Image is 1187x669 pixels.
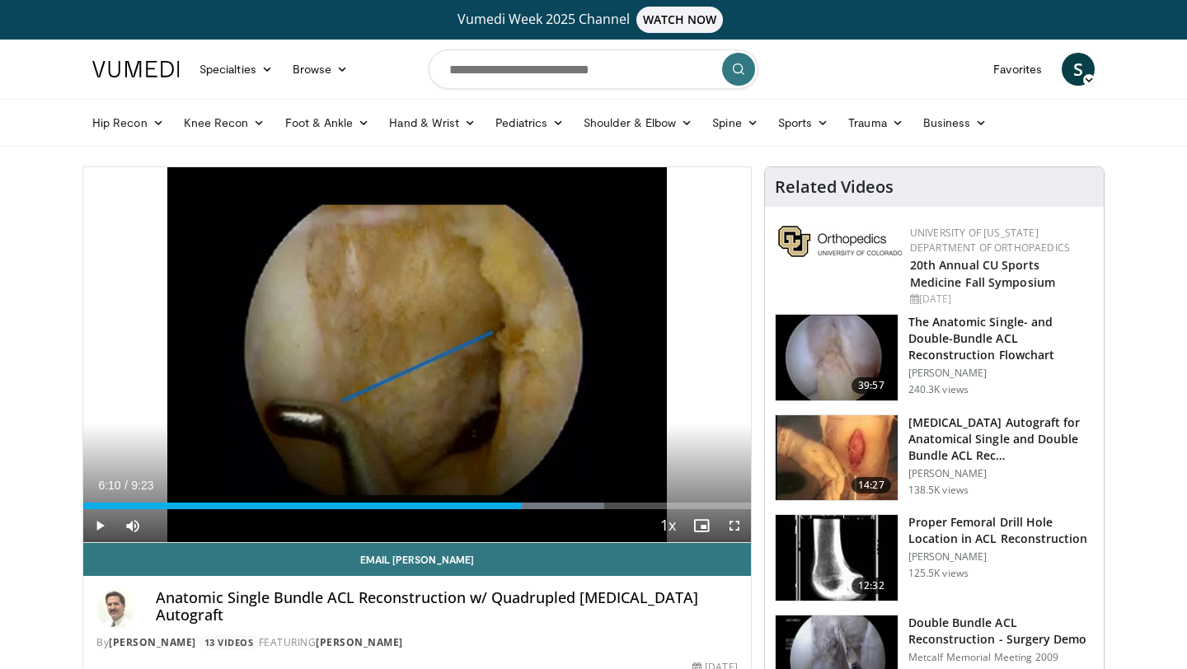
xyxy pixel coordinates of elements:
a: Vumedi Week 2025 ChannelWATCH NOW [95,7,1092,33]
a: S [1062,53,1095,86]
a: Spine [702,106,767,139]
div: [DATE] [910,292,1091,306]
a: 13 Videos [199,635,259,649]
a: Email [PERSON_NAME] [83,543,751,576]
a: 39:57 The Anatomic Single- and Double-Bundle ACL Reconstruction Flowchart [PERSON_NAME] 240.3K views [775,314,1094,401]
p: 240.3K views [908,383,969,396]
span: 9:23 [131,479,153,492]
a: Trauma [838,106,913,139]
div: By FEATURING [96,635,738,650]
a: Hip Recon [82,106,174,139]
img: Title_01_100001165_3.jpg.150x105_q85_crop-smart_upscale.jpg [776,515,898,601]
span: 12:32 [852,578,891,594]
h3: [MEDICAL_DATA] Autograft for Anatomical Single and Double Bundle ACL Rec… [908,414,1094,464]
span: / [124,479,128,492]
a: Pediatrics [486,106,574,139]
p: [PERSON_NAME] [908,367,1094,380]
a: Hand & Wrist [379,106,486,139]
a: [PERSON_NAME] [109,635,196,649]
h3: Double Bundle ACL Reconstruction - Surgery Demo [908,615,1094,648]
a: Shoulder & Elbow [574,106,702,139]
div: Progress Bar [83,503,751,509]
button: Playback Rate [652,509,685,542]
a: 14:27 [MEDICAL_DATA] Autograft for Anatomical Single and Double Bundle ACL Rec… [PERSON_NAME] 138... [775,414,1094,502]
button: Mute [116,509,149,542]
img: VuMedi Logo [92,61,180,77]
a: Business [913,106,997,139]
span: 39:57 [852,377,891,394]
img: 281064_0003_1.png.150x105_q85_crop-smart_upscale.jpg [776,415,898,501]
img: 355603a8-37da-49b6-856f-e00d7e9307d3.png.150x105_q85_autocrop_double_scale_upscale_version-0.2.png [778,226,902,257]
h3: Proper Femoral Drill Hole Location in ACL Reconstruction [908,514,1094,547]
button: Fullscreen [718,509,751,542]
a: 12:32 Proper Femoral Drill Hole Location in ACL Reconstruction [PERSON_NAME] 125.5K views [775,514,1094,601]
a: Knee Recon [174,106,275,139]
img: Fu_0_3.png.150x105_q85_crop-smart_upscale.jpg [776,315,898,400]
p: 138.5K views [908,484,969,497]
p: Metcalf Memorial Meeting 2009 [908,651,1094,664]
a: Favorites [983,53,1052,86]
video-js: Video Player [83,167,751,543]
button: Play [83,509,116,542]
span: WATCH NOW [636,7,724,33]
span: 6:10 [98,479,120,492]
h4: Anatomic Single Bundle ACL Reconstruction w/ Quadrupled [MEDICAL_DATA] Autograft [156,589,738,625]
a: Foot & Ankle [275,106,380,139]
p: [PERSON_NAME] [908,550,1094,564]
a: Browse [283,53,359,86]
input: Search topics, interventions [429,49,758,89]
a: [PERSON_NAME] [316,635,403,649]
p: [PERSON_NAME] [908,467,1094,480]
h3: The Anatomic Single- and Double-Bundle ACL Reconstruction Flowchart [908,314,1094,363]
h4: Related Videos [775,177,894,197]
a: University of [US_STATE] Department of Orthopaedics [910,226,1070,255]
button: Enable picture-in-picture mode [685,509,718,542]
a: Sports [768,106,839,139]
a: 20th Annual CU Sports Medicine Fall Symposium [910,257,1055,290]
span: 14:27 [852,477,891,494]
a: Specialties [190,53,283,86]
p: 125.5K views [908,567,969,580]
img: Avatar [96,589,136,629]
